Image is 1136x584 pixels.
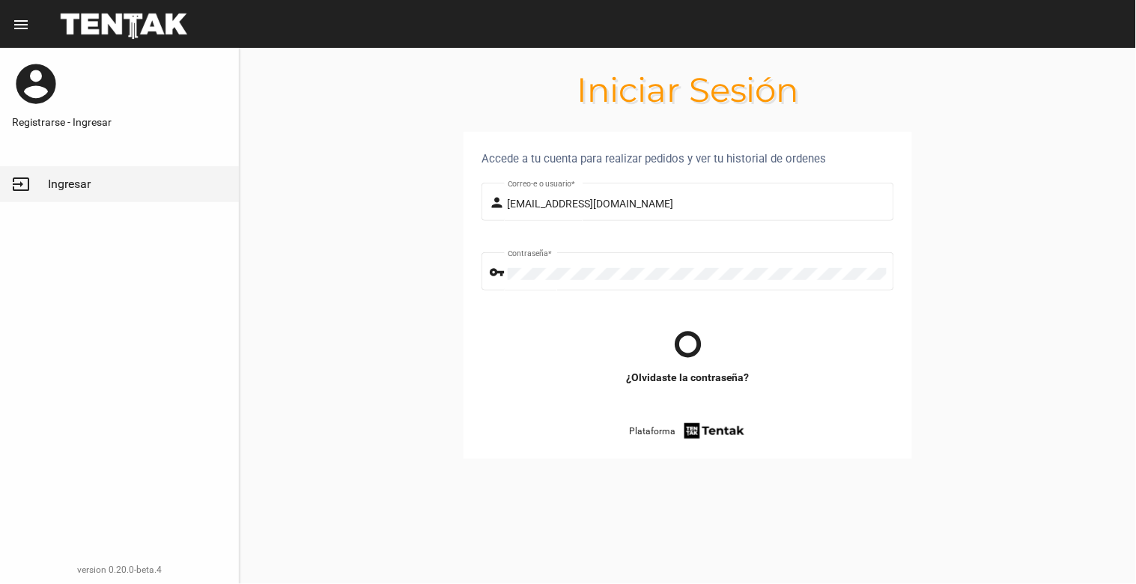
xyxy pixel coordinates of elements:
[682,421,747,441] img: tentak-firm.png
[626,370,750,385] a: ¿Olvidaste la contraseña?
[490,194,508,212] mat-icon: person
[482,150,894,168] div: Accede a tu cuenta para realizar pedidos y ver tu historial de ordenes
[12,175,30,193] mat-icon: input
[12,16,30,34] mat-icon: menu
[629,421,747,441] a: Plataforma
[240,78,1136,102] h1: Iniciar Sesión
[12,115,227,130] a: Registrarse - Ingresar
[490,264,508,282] mat-icon: vpn_key
[48,177,91,192] span: Ingresar
[629,424,675,439] span: Plataforma
[12,562,227,577] div: version 0.20.0-beta.4
[12,60,60,108] mat-icon: account_circle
